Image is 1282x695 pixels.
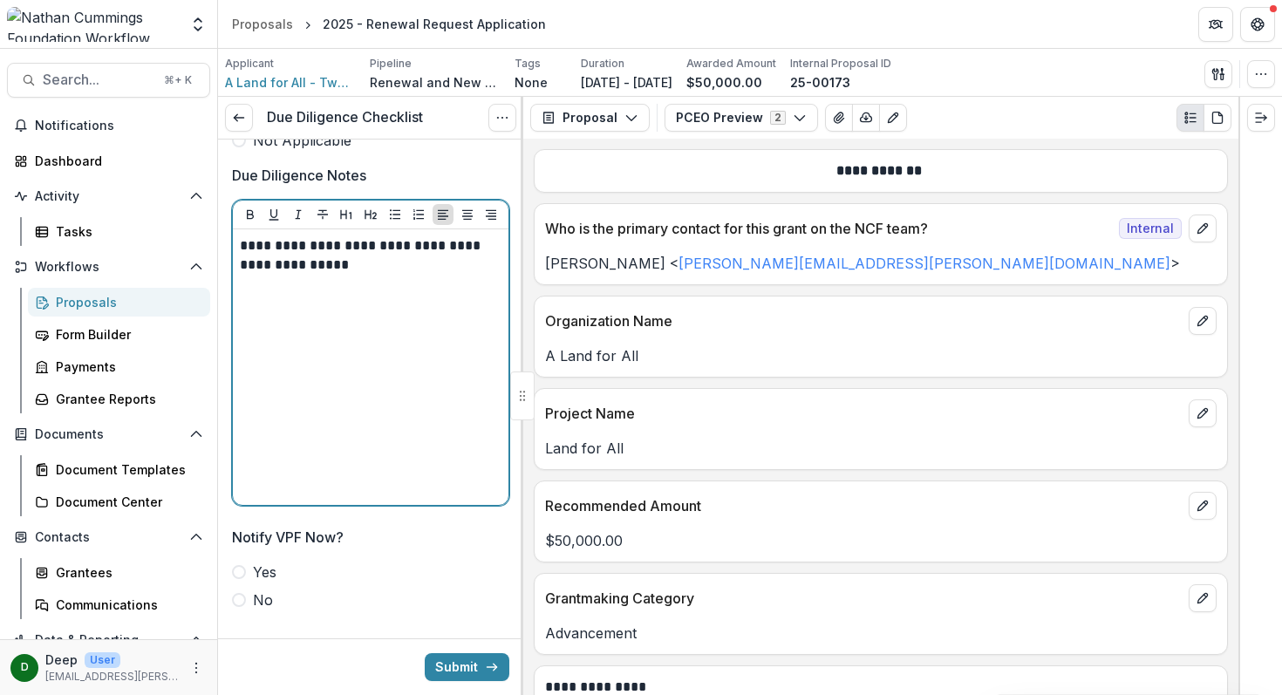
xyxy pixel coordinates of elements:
[35,530,182,545] span: Contacts
[370,56,412,72] p: Pipeline
[665,104,818,132] button: PCEO Preview2
[232,527,344,548] p: Notify VPF Now?
[160,71,195,90] div: ⌘ + K
[35,152,196,170] div: Dashboard
[7,63,210,98] button: Search...
[545,438,1217,459] p: Land for All
[56,293,196,311] div: Proposals
[545,623,1217,644] p: Advancement
[336,204,357,225] button: Heading 1
[425,653,509,681] button: Submit
[56,596,196,614] div: Communications
[545,253,1217,274] p: [PERSON_NAME] < >
[7,523,210,551] button: Open Contacts
[545,403,1182,424] p: Project Name
[408,204,429,225] button: Ordered List
[7,7,179,42] img: Nathan Cummings Foundation Workflow Sandbox logo
[253,589,273,610] span: No
[825,104,853,132] button: View Attached Files
[225,11,553,37] nav: breadcrumb
[545,218,1112,239] p: Who is the primary contact for this grant on the NCF team?
[7,420,210,448] button: Open Documents
[545,495,1182,516] p: Recommended Amount
[43,72,153,88] span: Search...
[253,130,351,151] span: Not Applicable
[7,253,210,281] button: Open Workflows
[267,109,423,126] h3: Due Diligence Checklist
[56,563,196,582] div: Grantees
[186,7,210,42] button: Open entity switcher
[225,73,356,92] a: A Land for All - Two States One Homeland
[481,204,501,225] button: Align Right
[545,310,1182,331] p: Organization Name
[232,15,293,33] div: Proposals
[581,56,624,72] p: Duration
[263,204,284,225] button: Underline
[433,204,453,225] button: Align Left
[253,562,276,583] span: Yes
[35,633,182,648] span: Data & Reporting
[28,590,210,619] a: Communications
[28,487,210,516] a: Document Center
[545,345,1217,366] p: A Land for All
[56,390,196,408] div: Grantee Reports
[85,652,120,668] p: User
[28,320,210,349] a: Form Builder
[288,204,309,225] button: Italicize
[28,455,210,484] a: Document Templates
[35,119,203,133] span: Notifications
[225,56,274,72] p: Applicant
[1189,492,1217,520] button: edit
[1247,104,1275,132] button: Expand right
[28,558,210,587] a: Grantees
[385,204,406,225] button: Bullet List
[879,104,907,132] button: Edit as form
[28,352,210,381] a: Payments
[28,288,210,317] a: Proposals
[45,669,179,685] p: [EMAIL_ADDRESS][PERSON_NAME][DOMAIN_NAME]
[45,651,78,669] p: Deep
[56,358,196,376] div: Payments
[457,204,478,225] button: Align Center
[686,73,762,92] p: $50,000.00
[1189,399,1217,427] button: edit
[1204,104,1231,132] button: PDF view
[56,460,196,479] div: Document Templates
[530,104,650,132] button: Proposal
[323,15,546,33] div: 2025 - Renewal Request Application
[7,626,210,654] button: Open Data & Reporting
[225,11,300,37] a: Proposals
[186,658,207,678] button: More
[1176,104,1204,132] button: Plaintext view
[21,662,29,673] div: Deep
[686,56,776,72] p: Awarded Amount
[56,325,196,344] div: Form Builder
[515,73,548,92] p: None
[1189,584,1217,612] button: edit
[7,112,210,140] button: Notifications
[1240,7,1275,42] button: Get Help
[581,73,672,92] p: [DATE] - [DATE]
[1198,7,1233,42] button: Partners
[56,222,196,241] div: Tasks
[56,493,196,511] div: Document Center
[35,189,182,204] span: Activity
[232,165,366,186] p: Due Diligence Notes
[1189,307,1217,335] button: edit
[790,73,850,92] p: 25-00173
[545,588,1182,609] p: Grantmaking Category
[790,56,891,72] p: Internal Proposal ID
[515,56,541,72] p: Tags
[7,146,210,175] a: Dashboard
[28,217,210,246] a: Tasks
[240,204,261,225] button: Bold
[545,530,1217,551] p: $50,000.00
[28,385,210,413] a: Grantee Reports
[35,427,182,442] span: Documents
[7,182,210,210] button: Open Activity
[312,204,333,225] button: Strike
[35,260,182,275] span: Workflows
[360,204,381,225] button: Heading 2
[1119,218,1182,239] span: Internal
[1189,215,1217,242] button: edit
